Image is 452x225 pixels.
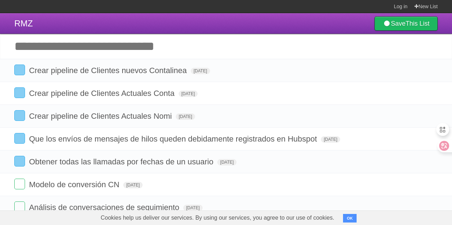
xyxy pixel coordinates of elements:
[29,134,319,143] span: Que los envíos de mensajes de hilos queden debidamente registrados en Hubspot
[14,65,25,75] label: Done
[191,68,210,74] span: [DATE]
[29,66,189,75] span: Crear pipeline de Clientes nuevos Contalinea
[14,201,25,212] label: Done
[217,159,237,165] span: [DATE]
[123,182,143,188] span: [DATE]
[406,20,429,27] b: This List
[343,214,357,223] button: OK
[183,205,203,211] span: [DATE]
[29,112,174,121] span: Crear pipeline de Clientes Actuales Nomi
[29,89,176,98] span: Crear pipeline de Clientes Actuales Conta
[14,87,25,98] label: Done
[94,211,342,225] span: Cookies help us deliver our services. By using our services, you agree to our use of cookies.
[14,179,25,189] label: Done
[14,19,33,28] span: RMZ
[29,157,215,166] span: Obtener todas las llamadas por fechas de un usuario
[29,180,121,189] span: Modelo de conversión CN
[374,16,438,31] a: SaveThis List
[14,110,25,121] label: Done
[14,133,25,144] label: Done
[14,156,25,167] label: Done
[321,136,340,143] span: [DATE]
[176,113,195,120] span: [DATE]
[179,91,198,97] span: [DATE]
[29,203,181,212] span: Análisis de conversaciones de seguimiento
